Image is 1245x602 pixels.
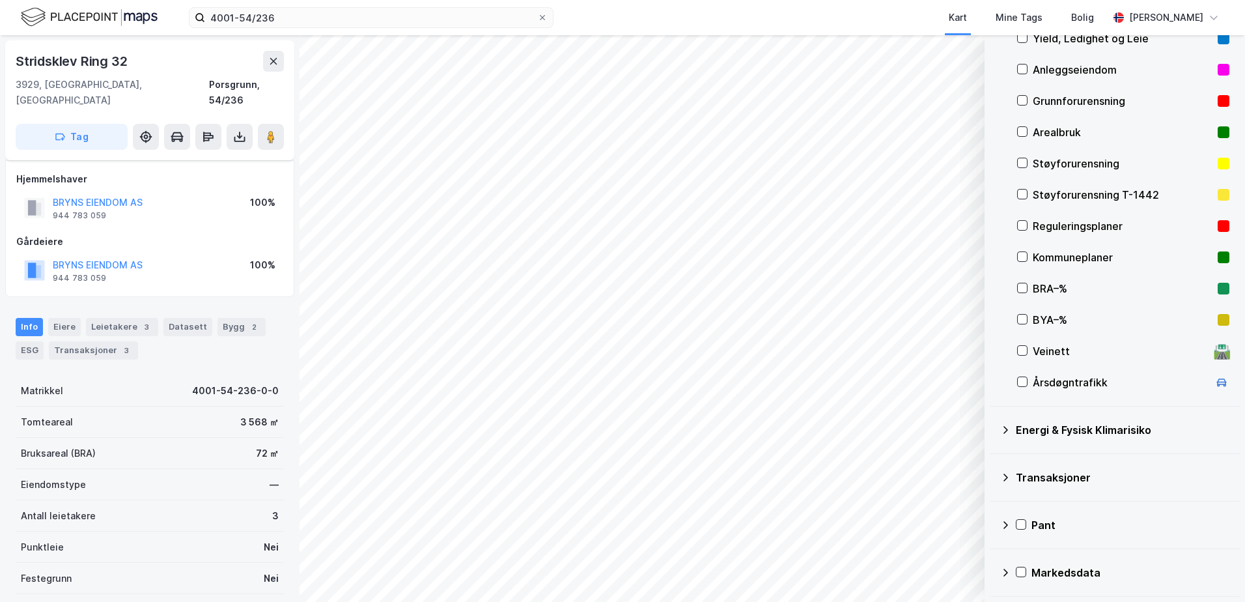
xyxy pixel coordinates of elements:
[250,195,275,210] div: 100%
[21,477,86,493] div: Eiendomstype
[1033,375,1209,390] div: Årsdøgntrafikk
[21,414,73,430] div: Tomteareal
[1031,565,1229,580] div: Markedsdata
[53,273,106,283] div: 944 783 059
[1213,343,1231,360] div: 🛣️
[264,571,279,586] div: Nei
[240,414,279,430] div: 3 568 ㎡
[1033,93,1212,109] div: Grunnforurensning
[49,341,138,360] div: Transaksjoner
[140,321,153,334] div: 3
[1016,470,1229,485] div: Transaksjoner
[48,318,81,336] div: Eiere
[1033,62,1212,78] div: Anleggseiendom
[16,341,44,360] div: ESG
[16,318,43,336] div: Info
[949,10,967,25] div: Kart
[21,539,64,555] div: Punktleie
[1033,187,1212,203] div: Støyforurensning T-1442
[21,383,63,399] div: Matrikkel
[1033,343,1209,359] div: Veinett
[21,446,96,461] div: Bruksareal (BRA)
[1033,312,1212,328] div: BYA–%
[21,508,96,524] div: Antall leietakere
[120,344,133,357] div: 3
[1033,124,1212,140] div: Arealbruk
[1033,156,1212,171] div: Støyforurensning
[1031,517,1229,533] div: Pant
[1180,539,1245,602] iframe: Chat Widget
[272,508,279,524] div: 3
[264,539,279,555] div: Nei
[16,77,209,108] div: 3929, [GEOGRAPHIC_DATA], [GEOGRAPHIC_DATA]
[1033,31,1212,46] div: Yield, Ledighet og Leie
[250,257,275,273] div: 100%
[16,51,130,72] div: Stridsklev Ring 32
[192,383,279,399] div: 4001-54-236-0-0
[86,318,158,336] div: Leietakere
[21,6,158,29] img: logo.f888ab2527a4732fd821a326f86c7f29.svg
[16,234,283,250] div: Gårdeiere
[270,477,279,493] div: —
[16,124,128,150] button: Tag
[53,210,106,221] div: 944 783 059
[21,571,72,586] div: Festegrunn
[1071,10,1094,25] div: Bolig
[247,321,260,334] div: 2
[996,10,1042,25] div: Mine Tags
[1033,250,1212,265] div: Kommuneplaner
[1016,422,1229,438] div: Energi & Fysisk Klimarisiko
[1180,539,1245,602] div: Kontrollprogram for chat
[1129,10,1203,25] div: [PERSON_NAME]
[1033,281,1212,296] div: BRA–%
[16,171,283,187] div: Hjemmelshaver
[163,318,212,336] div: Datasett
[256,446,279,461] div: 72 ㎡
[217,318,266,336] div: Bygg
[205,8,537,27] input: Søk på adresse, matrikkel, gårdeiere, leietakere eller personer
[1033,218,1212,234] div: Reguleringsplaner
[209,77,285,108] div: Porsgrunn, 54/236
